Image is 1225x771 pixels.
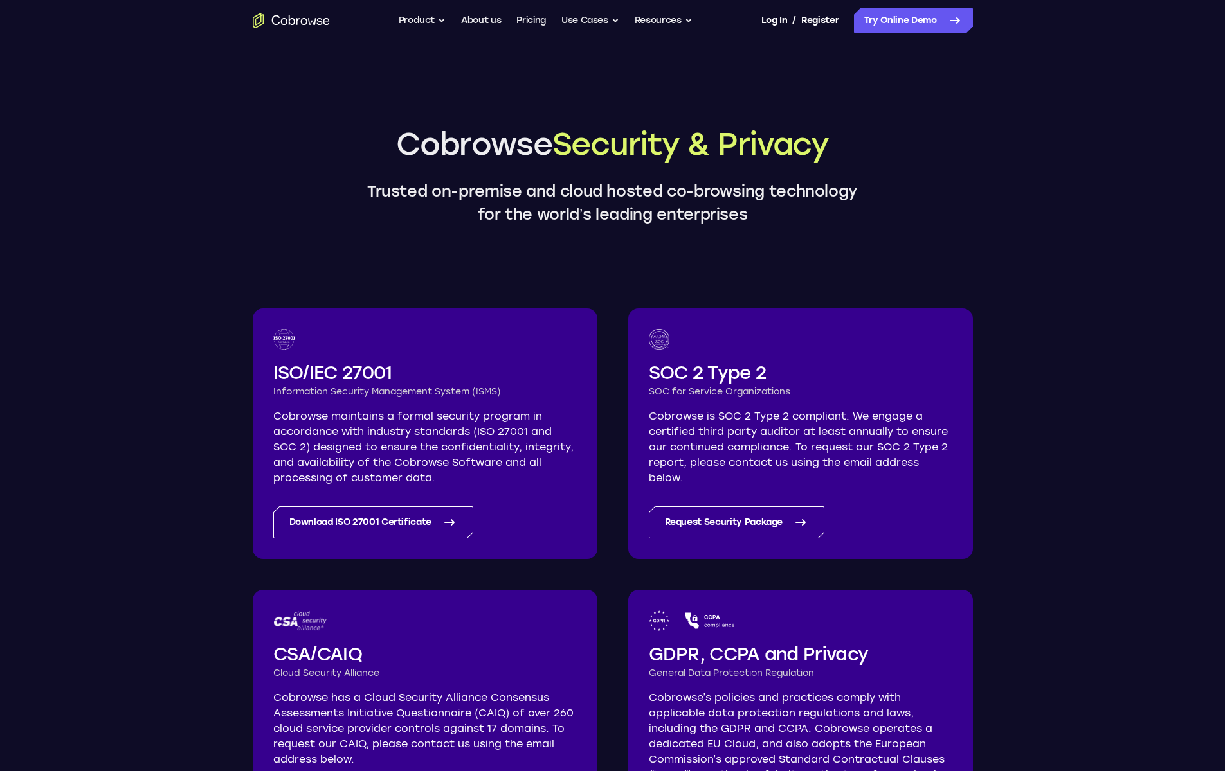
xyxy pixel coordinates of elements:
[399,8,446,33] button: Product
[273,385,577,398] h3: Information Security Management System (ISMS)
[552,125,829,163] span: Security & Privacy
[273,409,577,486] p: Cobrowse maintains a formal security program in accordance with industry standards (ISO 27001 and...
[356,123,870,164] h1: Cobrowse
[516,8,546,33] a: Pricing
[854,8,973,33] a: Try Online Demo
[649,360,952,385] h2: SOC 2 Type 2
[801,8,839,33] a: Register
[649,385,952,398] h3: SOC for Service Organizations
[273,667,577,680] h3: Cloud Security Alliance
[461,8,501,33] a: About us
[635,8,693,33] button: Resources
[761,8,787,33] a: Log In
[649,667,952,680] h3: General Data Protection Regulation
[273,360,577,385] h2: ISO/IEC 27001
[649,610,670,631] img: GDPR logo
[273,641,577,667] h2: CSA/CAIQ
[273,329,296,350] img: ISO 27001
[649,409,952,486] p: Cobrowse is SOC 2 Type 2 compliant. We engage a certified third party auditor at least annually t...
[649,329,669,350] img: SOC logo
[561,8,619,33] button: Use Cases
[649,506,825,538] a: Request Security Package
[792,13,796,28] span: /
[685,610,734,631] img: CCPA logo
[356,180,870,226] p: Trusted on-premise and cloud hosted co-browsing technology for the world’s leading enterprises
[273,506,474,538] a: Download ISO 27001 Certificate
[273,610,328,631] img: CSA logo
[649,641,952,667] h2: GDPR, CCPA and Privacy
[273,690,577,767] p: Cobrowse has a Cloud Security Alliance Consensus Assessments Initiative Questionnaire (CAIQ) of o...
[253,13,330,28] a: Go to the home page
